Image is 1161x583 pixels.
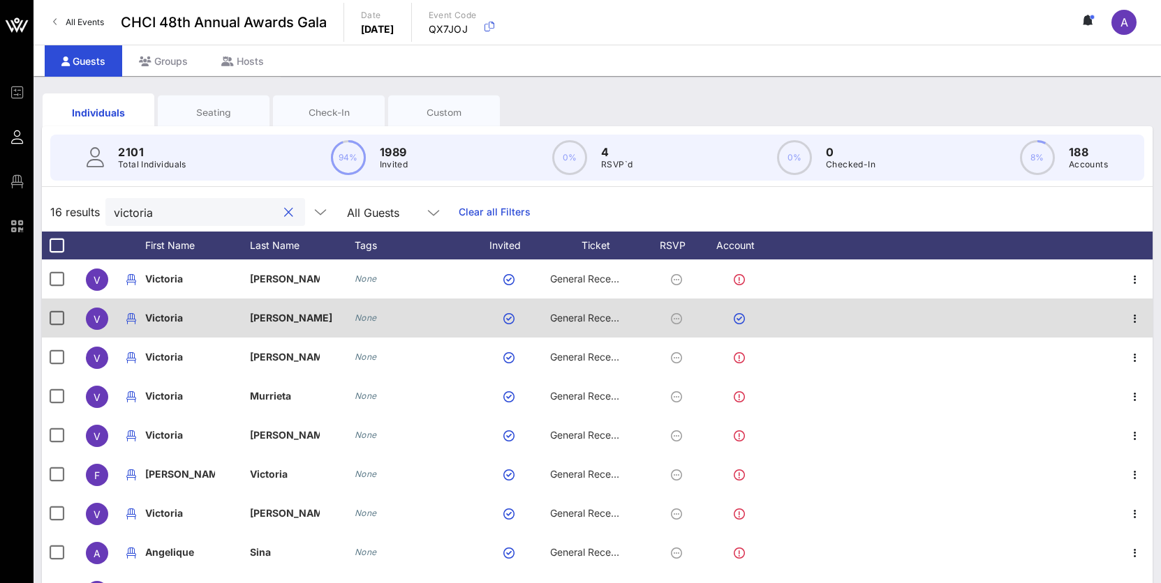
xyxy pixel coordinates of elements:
p: [DATE] [361,22,394,36]
p: Angelique [145,533,215,572]
div: RSVP [655,232,704,259]
span: Victoria [145,312,183,324]
p: [PERSON_NAME] [145,455,215,494]
i: None [355,391,377,401]
p: Invited [380,158,408,172]
i: None [355,469,377,479]
span: All Events [66,17,104,27]
div: Account [704,232,781,259]
p: Victoria [145,259,215,298]
p: QX7JOJ [429,22,477,36]
span: General Reception [550,390,634,402]
p: 4 [601,144,633,160]
span: General Reception [550,273,634,285]
p: 0 [826,144,875,160]
i: None [355,312,377,323]
span: General Reception [550,546,634,558]
div: Guests [45,45,122,77]
p: 1989 [380,144,408,160]
p: [PERSON_NAME] [250,338,320,377]
p: Accounts [1069,158,1108,172]
div: Tags [355,232,473,259]
a: Clear all Filters [459,204,531,220]
span: V [94,352,101,364]
span: [PERSON_NAME] [250,312,332,324]
div: All Guests [347,206,399,219]
div: Custom [399,106,489,119]
p: Sina [250,533,320,572]
p: Date [361,8,394,22]
p: Victoria [250,455,320,494]
div: Individuals [53,105,144,120]
div: Hosts [205,45,281,77]
div: Invited [473,232,550,259]
span: V [94,430,101,442]
span: General Reception [550,429,634,441]
i: None [355,508,377,518]
div: Check-In [283,106,374,119]
div: All Guests [339,198,450,226]
div: Groups [122,45,205,77]
span: General Reception [550,312,634,324]
button: clear icon [284,206,293,220]
p: Victoria [145,377,215,416]
p: Victoria [145,338,215,377]
div: A [1111,10,1137,35]
p: Total Individuals [118,158,186,172]
p: [PERSON_NAME] [250,416,320,455]
span: V [94,313,101,325]
span: A [94,547,101,559]
p: RSVP`d [601,158,633,172]
div: Last Name [250,232,355,259]
p: 2101 [118,144,186,160]
p: Murrieta [250,377,320,416]
span: General Reception [550,351,634,363]
div: Ticket [550,232,655,259]
span: A [1121,15,1128,29]
p: Victoria [145,416,215,455]
p: 188 [1069,144,1108,160]
i: None [355,430,377,440]
span: 16 results [50,204,100,220]
i: None [355,547,377,557]
p: [PERSON_NAME] [250,494,320,533]
span: V [94,508,101,520]
i: None [355,351,377,362]
div: Seating [168,106,259,119]
span: V [94,274,101,286]
i: None [355,273,377,284]
span: V [94,391,101,403]
p: Checked-In [826,158,875,172]
p: [PERSON_NAME] [250,259,320,298]
span: CHCI 48th Annual Awards Gala [121,12,327,33]
span: General Reception [550,468,634,480]
div: First Name [145,232,250,259]
span: General Reception [550,507,634,519]
a: All Events [45,11,112,33]
p: Event Code [429,8,477,22]
span: F [94,469,100,481]
p: Victoria [145,494,215,533]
